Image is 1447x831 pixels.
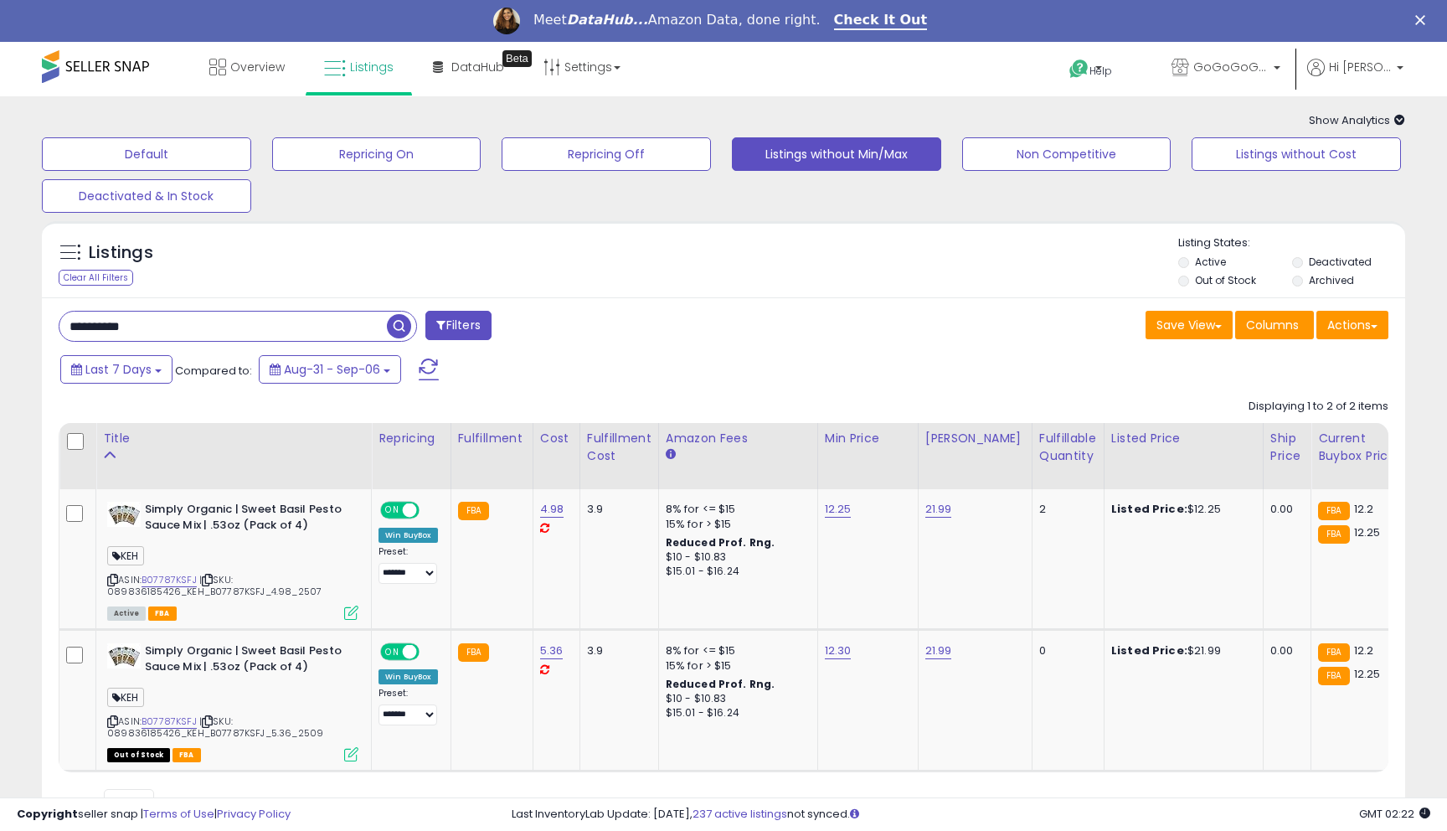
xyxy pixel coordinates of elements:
small: FBA [1318,667,1349,685]
button: Save View [1146,311,1233,339]
img: 51KeB4xF+tL._SL40_.jpg [107,643,141,668]
a: Settings [531,42,633,92]
span: Last 7 Days [85,361,152,378]
div: Meet Amazon Data, done right. [533,12,821,28]
div: Clear All Filters [59,270,133,286]
div: ASIN: [107,502,358,618]
a: B07787KSFJ [142,715,197,729]
div: Min Price [825,430,911,447]
button: Filters [425,311,491,340]
b: Simply Organic | Sweet Basil Pesto Sauce Mix | .53oz (Pack of 4) [145,643,348,679]
span: All listings currently available for purchase on Amazon [107,606,146,621]
span: Aug-31 - Sep-06 [284,361,380,378]
span: FBA [148,606,177,621]
div: Repricing [378,430,444,447]
span: Overview [230,59,285,75]
button: Default [42,137,251,171]
a: 12.25 [825,501,852,518]
button: Repricing Off [502,137,711,171]
span: | SKU: 089836185426_KEH_B07787KSFJ_5.36_2509 [107,715,323,740]
img: Profile image for Georgie [493,8,520,34]
a: Help [1056,46,1145,96]
div: $15.01 - $16.24 [666,706,805,720]
span: ON [382,645,403,659]
a: DataHub [420,42,517,92]
div: $10 - $10.83 [666,550,805,565]
div: 2 [1039,502,1091,517]
small: FBA [1318,502,1349,520]
button: Last 7 Days [60,355,173,384]
div: Current Buybox Price [1318,430,1404,465]
label: Active [1195,255,1226,269]
div: [PERSON_NAME] [925,430,1025,447]
span: KEH [107,688,144,707]
a: Listings [312,42,406,92]
span: KEH [107,546,144,565]
button: Listings without Cost [1192,137,1401,171]
h5: Listings [89,241,153,265]
a: 21.99 [925,501,952,518]
div: 15% for > $15 [666,658,805,674]
span: 12.25 [1354,524,1381,540]
strong: Copyright [17,806,78,822]
div: seller snap | | [17,807,291,823]
span: Help [1089,64,1112,78]
button: Columns [1235,311,1314,339]
a: 5.36 [540,643,564,659]
div: Ship Price [1270,430,1304,465]
label: Out of Stock [1195,273,1256,287]
small: FBA [458,643,489,662]
span: All listings that are currently out of stock and unavailable for purchase on Amazon [107,748,170,762]
div: Title [103,430,364,447]
button: Deactivated & In Stock [42,179,251,213]
span: Show: entries [71,795,192,811]
small: Amazon Fees. [666,447,676,462]
div: Listed Price [1111,430,1256,447]
a: B07787KSFJ [142,573,197,587]
b: Listed Price: [1111,501,1187,517]
a: Check It Out [834,12,928,30]
button: Aug-31 - Sep-06 [259,355,401,384]
div: $10 - $10.83 [666,692,805,706]
div: $15.01 - $16.24 [666,565,805,579]
label: Archived [1309,273,1354,287]
i: Get Help [1069,59,1089,80]
a: GoGoGoGoneLLC [1159,42,1293,96]
span: Compared to: [175,363,252,379]
b: Reduced Prof. Rng. [666,677,775,691]
div: 15% for > $15 [666,517,805,532]
div: Preset: [378,688,438,725]
a: Overview [197,42,297,92]
div: 3.9 [587,502,646,517]
a: 21.99 [925,643,952,659]
small: FBA [1318,643,1349,662]
span: 12.2 [1354,643,1374,658]
span: Listings [350,59,394,75]
a: Terms of Use [143,806,214,822]
a: 237 active listings [693,806,787,822]
div: $21.99 [1111,643,1250,658]
span: ON [382,503,403,518]
small: FBA [458,502,489,520]
div: Fulfillment Cost [587,430,651,465]
p: Listing States: [1178,235,1404,251]
span: FBA [173,748,201,762]
div: Amazon Fees [666,430,811,447]
button: Non Competitive [962,137,1172,171]
div: ASIN: [107,643,358,760]
b: Listed Price: [1111,643,1187,658]
small: FBA [1318,525,1349,544]
a: 12.30 [825,643,852,659]
div: Fulfillable Quantity [1039,430,1097,465]
label: Deactivated [1309,255,1372,269]
span: Hi [PERSON_NAME] [1329,59,1392,75]
div: Win BuyBox [378,528,438,543]
div: 0.00 [1270,502,1298,517]
div: 0.00 [1270,643,1298,658]
span: Show Analytics [1309,112,1405,128]
span: 2025-09-14 02:22 GMT [1359,806,1430,822]
div: Last InventoryLab Update: [DATE], not synced. [512,807,1430,823]
a: Hi [PERSON_NAME] [1307,59,1403,96]
button: Repricing On [272,137,481,171]
button: Listings without Min/Max [732,137,941,171]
